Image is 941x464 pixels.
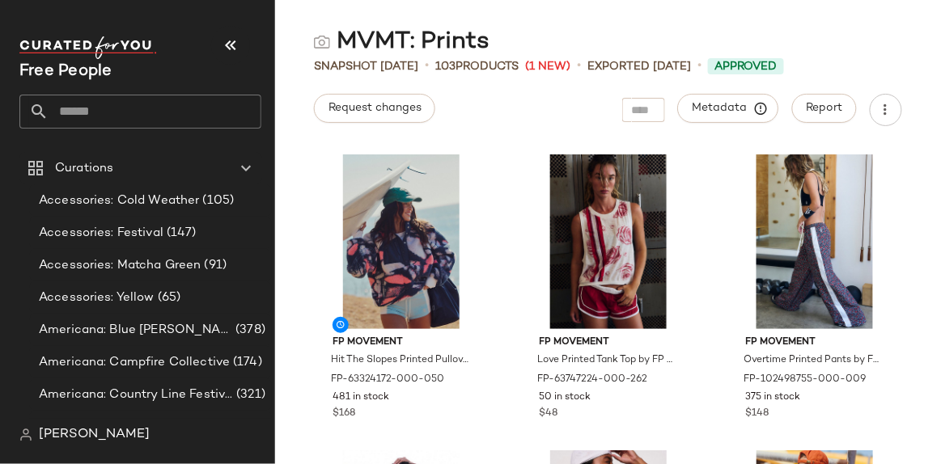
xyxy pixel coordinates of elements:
img: svg%3e [314,34,330,50]
span: FP Movement [746,335,884,350]
span: Americana: East Coast Summer [39,418,229,437]
span: 103 [435,61,456,73]
span: Metadata [692,101,765,116]
img: 63747224_262_0 [527,154,690,329]
div: MVMT: Prints [314,26,490,58]
span: (91) [201,256,227,275]
span: Accessories: Matcha Green [39,256,201,275]
span: (105) [200,192,235,210]
span: $48 [540,407,558,421]
span: Americana: Blue [PERSON_NAME] Baby [39,321,232,340]
button: Metadata [678,94,779,123]
img: cfy_white_logo.C9jOOHJF.svg [19,36,157,59]
span: Americana: Campfire Collective [39,353,230,372]
span: FP Movement [333,335,470,350]
button: Report [792,94,857,123]
span: FP-63324172-000-050 [331,373,444,387]
span: 50 in stock [540,390,591,405]
span: (147) [163,224,197,243]
span: • [697,57,702,76]
span: (285) [229,418,262,437]
span: Accessories: Yellow [39,289,155,307]
span: (378) [232,321,265,340]
span: 481 in stock [333,390,389,405]
span: 375 in stock [746,390,801,405]
span: Overtime Printed Pants by FP Movement at Free People in Black, Size: XS [744,353,882,368]
span: Snapshot [DATE] [314,58,418,75]
span: FP-63747224-000-262 [538,373,648,387]
span: • [425,57,429,76]
span: Curations [55,159,113,178]
span: $168 [333,407,355,421]
span: (65) [155,289,181,307]
span: Approved [714,58,778,75]
span: Hit The Slopes Printed Pullover Jacket by FP Movement at Free People in Purple, Size: S [331,353,468,368]
img: svg%3e [19,428,32,441]
button: Request changes [314,94,435,123]
span: • [577,57,581,76]
span: (1 New) [525,58,570,75]
span: [PERSON_NAME] [39,425,150,445]
span: Request changes [328,102,422,115]
span: (321) [233,386,265,404]
span: Love Printed Tank Top by FP Movement at Free People in Red, Size: M [538,353,676,368]
img: 102498755_009_0 [733,154,896,329]
span: Americana: Country Line Festival [39,386,233,404]
span: (174) [230,353,262,372]
div: Products [435,58,519,75]
span: Report [806,102,843,115]
span: FP-102498755-000-009 [744,373,867,387]
p: Exported [DATE] [587,58,691,75]
img: 63324172_050_0 [320,154,483,329]
span: Current Company Name [19,63,112,80]
span: Accessories: Cold Weather [39,192,200,210]
span: $148 [746,407,769,421]
span: FP Movement [540,335,677,350]
span: Accessories: Festival [39,224,163,243]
